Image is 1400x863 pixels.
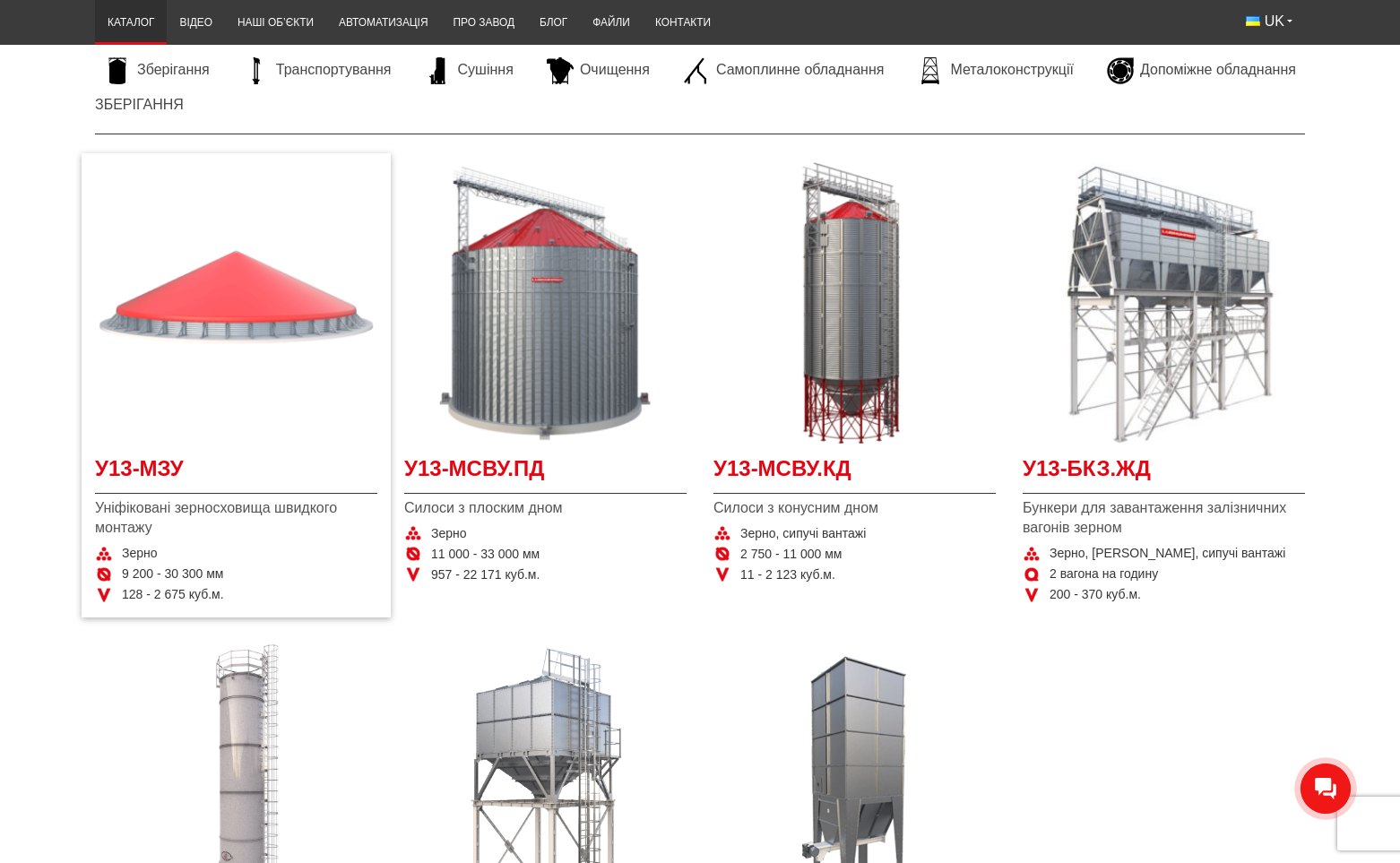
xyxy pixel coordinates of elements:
span: 200 - 370 куб.м. [1050,586,1141,604]
a: Детальніше У13-МСВУ.КД [713,162,996,444]
a: Детальніше У13-МЗУ [95,162,377,444]
span: Сушіння [458,60,514,80]
span: Уніфіковані зерносховища швидкого монтажу [95,498,377,539]
a: У13-МСВУ.ПД [404,453,687,494]
span: Металоконструкції [950,60,1073,80]
span: Транспортування [276,60,392,80]
span: Допоміжне обладнання [1140,60,1296,80]
a: Допоміжне обладнання [1098,57,1305,84]
a: У13-БКЗ.ЖД [1023,453,1305,494]
span: 128 - 2 675 куб.м. [122,586,224,604]
button: UK [1233,5,1305,38]
span: UK [1265,12,1284,31]
a: Про завод [441,5,527,40]
a: Самоплинне обладнання [674,57,893,84]
a: Автоматизація [326,5,441,40]
span: Зберігання [137,60,210,80]
a: Транспортування [234,57,401,84]
a: Зберігання [95,97,184,112]
a: Блог [527,5,580,40]
span: 11 - 2 123 куб.м. [740,566,835,584]
span: 957 - 22 171 куб.м. [431,566,540,584]
span: Силоси з плоским дном [404,498,687,518]
span: Самоплинне обладнання [716,60,884,80]
img: Українська [1246,16,1260,26]
span: Бункери для завантаження залізничних вагонів зерном [1023,498,1305,539]
span: Очищення [580,60,650,80]
span: 11 000 - 33 000 мм [431,546,540,564]
span: Силоси з конусним дном [713,498,996,518]
a: Очищення [538,57,659,84]
a: Зберігання [95,57,219,84]
span: 2 750 - 11 000 мм [740,546,842,564]
a: Контакти [643,5,723,40]
a: Відео [167,5,224,40]
span: Зерно, сипучі вантажі [740,525,866,543]
a: Сушіння [416,57,523,84]
a: Каталог [95,5,167,40]
a: Детальніше У13-МСВУ.ПД [404,162,687,444]
a: Детальніше У13-БКЗ.ЖД [1023,162,1305,444]
a: Наші об’єкти [225,5,326,40]
span: Зерно [431,525,467,543]
a: У13-МСВУ.КД [713,453,996,494]
span: 2 вагона на годину [1050,565,1158,583]
span: 9 200 - 30 300 мм [122,565,223,583]
a: У13-МЗУ [95,453,377,494]
a: Металоконструкції [908,57,1082,84]
span: Зерно, [PERSON_NAME], сипучі вантажі [1050,545,1285,563]
a: Файли [580,5,643,40]
span: Зерно [122,545,158,563]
